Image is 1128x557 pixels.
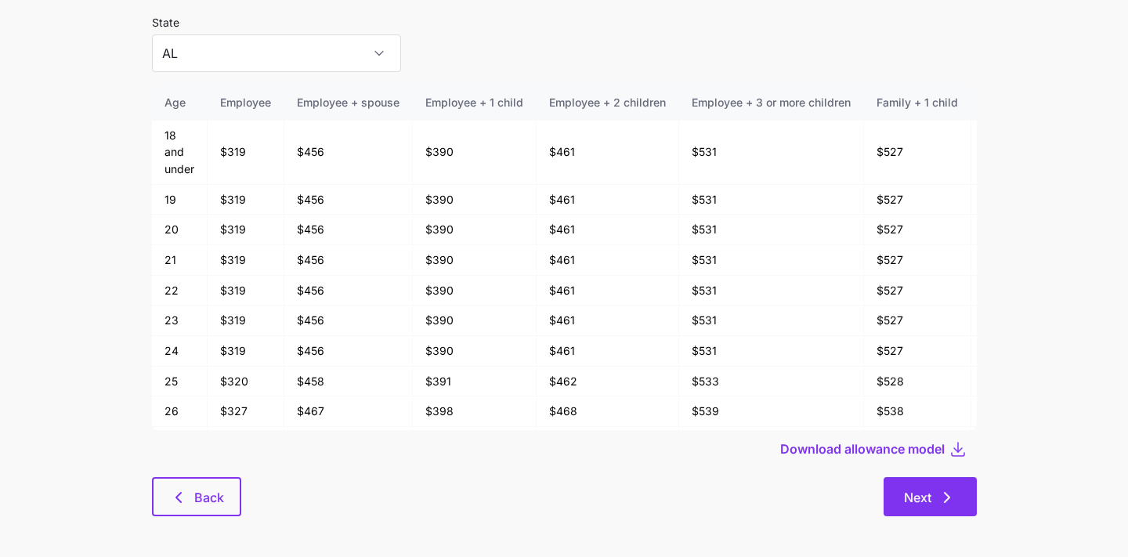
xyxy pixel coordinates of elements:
[297,94,399,111] div: Employee + spouse
[152,477,241,516] button: Back
[208,396,284,427] td: $327
[971,306,1097,336] td: $597
[679,245,864,276] td: $531
[152,427,208,458] td: 27
[864,245,971,276] td: $527
[537,396,679,427] td: $468
[413,306,537,336] td: $390
[208,336,284,367] td: $319
[971,121,1097,185] td: $597
[425,94,523,111] div: Employee + 1 child
[413,245,537,276] td: $390
[152,276,208,306] td: 22
[971,396,1097,427] td: $608
[971,336,1097,367] td: $597
[679,367,864,397] td: $533
[864,427,971,458] td: $549
[413,185,537,215] td: $390
[864,276,971,306] td: $527
[152,215,208,245] td: 20
[864,367,971,397] td: $528
[208,427,284,458] td: $335
[164,94,194,111] div: Age
[679,427,864,458] td: $547
[413,121,537,185] td: $390
[904,488,931,507] span: Next
[152,34,401,72] input: Select a state
[537,306,679,336] td: $461
[152,306,208,336] td: 23
[152,367,208,397] td: 25
[413,396,537,427] td: $398
[284,306,413,336] td: $456
[413,215,537,245] td: $390
[864,215,971,245] td: $527
[971,245,1097,276] td: $597
[679,336,864,367] td: $531
[208,121,284,185] td: $319
[413,427,537,458] td: $405
[208,215,284,245] td: $319
[284,427,413,458] td: $478
[971,427,1097,458] td: $619
[537,336,679,367] td: $461
[537,367,679,397] td: $462
[208,367,284,397] td: $320
[679,396,864,427] td: $539
[284,276,413,306] td: $456
[537,121,679,185] td: $461
[537,215,679,245] td: $461
[208,276,284,306] td: $319
[537,276,679,306] td: $461
[971,276,1097,306] td: $597
[679,306,864,336] td: $531
[220,94,271,111] div: Employee
[692,94,851,111] div: Employee + 3 or more children
[284,245,413,276] td: $456
[884,477,977,516] button: Next
[971,367,1097,397] td: $599
[284,367,413,397] td: $458
[971,215,1097,245] td: $597
[679,185,864,215] td: $531
[679,215,864,245] td: $531
[413,336,537,367] td: $390
[549,94,666,111] div: Employee + 2 children
[971,185,1097,215] td: $597
[284,185,413,215] td: $456
[284,215,413,245] td: $456
[537,245,679,276] td: $461
[537,185,679,215] td: $461
[152,14,179,31] label: State
[780,439,945,458] span: Download allowance model
[152,121,208,185] td: 18 and under
[864,185,971,215] td: $527
[780,439,949,458] button: Download allowance model
[537,427,679,458] td: $476
[152,185,208,215] td: 19
[877,94,958,111] div: Family + 1 child
[152,396,208,427] td: 26
[152,336,208,367] td: 24
[208,245,284,276] td: $319
[413,276,537,306] td: $390
[864,396,971,427] td: $538
[864,306,971,336] td: $527
[208,306,284,336] td: $319
[864,121,971,185] td: $527
[284,336,413,367] td: $456
[864,336,971,367] td: $527
[208,185,284,215] td: $319
[284,121,413,185] td: $456
[679,276,864,306] td: $531
[679,121,864,185] td: $531
[194,488,224,507] span: Back
[284,396,413,427] td: $467
[152,245,208,276] td: 21
[413,367,537,397] td: $391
